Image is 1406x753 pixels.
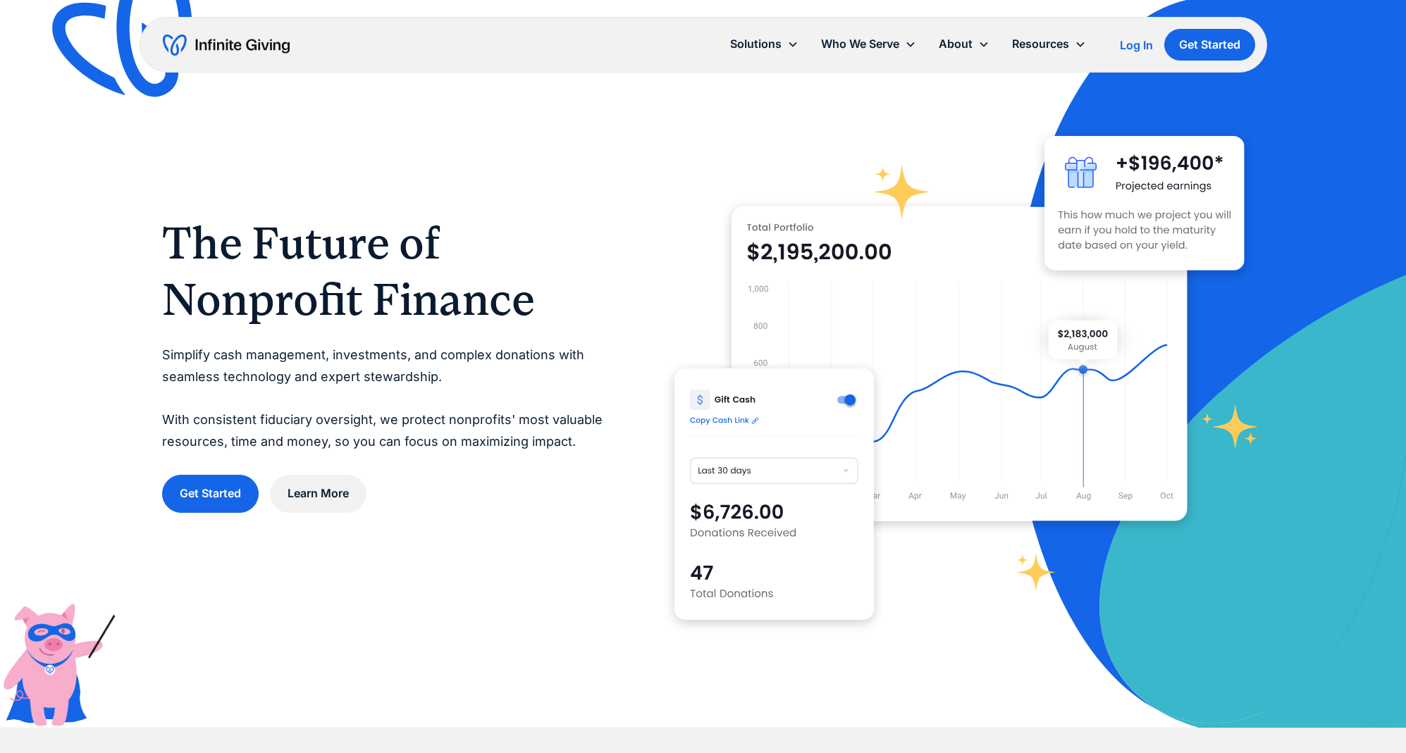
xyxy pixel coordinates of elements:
div: Solutions [730,35,782,54]
a: Log In [1120,37,1153,54]
img: fundraising star [1202,404,1259,449]
a: Get Started [162,475,259,512]
div: Resources [1012,35,1069,54]
div: Solutions [719,29,810,59]
div: About [939,35,973,54]
h1: The Future of Nonprofit Finance [162,215,618,328]
a: Learn More [270,475,366,512]
p: Simplify cash management, investments, and complex donations with seamless technology and expert ... [162,344,618,452]
div: Who We Serve [810,29,927,59]
div: About [927,29,1001,59]
a: Get Started [1164,29,1255,61]
a: home [163,34,290,56]
div: Log In [1120,39,1153,51]
img: nonprofit donation platform [732,206,1188,521]
img: donation software for nonprofits [674,368,874,620]
div: Resources [1001,29,1097,59]
div: Who We Serve [821,35,899,54]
